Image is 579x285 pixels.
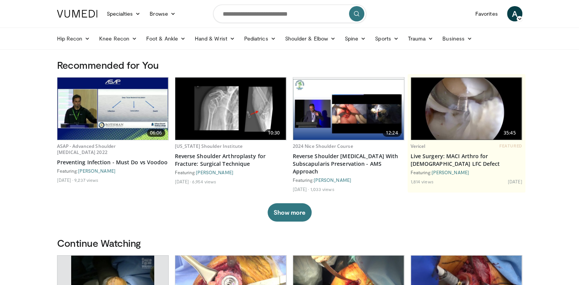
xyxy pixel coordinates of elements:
[293,186,309,192] li: [DATE]
[499,143,522,149] span: FEATURED
[507,6,522,21] a: A
[240,31,281,46] a: Pediatrics
[432,170,469,175] a: [PERSON_NAME]
[370,31,403,46] a: Sports
[471,6,502,21] a: Favorites
[281,31,340,46] a: Shoulder & Elbow
[52,31,95,46] a: Hip Recon
[438,31,477,46] a: Business
[175,152,287,168] a: Reverse Shoulder Arthroplasty for Fracture: Surgical Technique
[57,10,98,18] img: VuMedi Logo
[175,78,286,140] img: 14de8be9-0a1b-4abf-a68a-6c172c585c2e.620x360_q85_upscale.jpg
[147,129,165,137] span: 06:06
[383,129,401,137] span: 12:24
[192,178,216,185] li: 6,954 views
[74,177,98,183] li: 9,237 views
[175,78,286,140] a: 10:30
[293,152,404,175] a: Reverse Shoulder [MEDICAL_DATA] With Subscapularis Preservation - AMS Approach
[175,143,243,149] a: [US_STATE] Shoulder Institute
[293,143,353,149] a: 2024 Nice Shoulder Course
[95,31,142,46] a: Knee Recon
[190,31,240,46] a: Hand & Wrist
[196,170,233,175] a: [PERSON_NAME]
[57,143,116,155] a: ASAP - Advanced Shoulder [MEDICAL_DATA] 2022
[175,169,287,175] div: Featuring:
[57,237,522,249] h3: Continue Watching
[57,59,522,71] h3: Recommended for You
[265,129,283,137] span: 10:30
[293,78,404,140] img: 7e540be7-8cda-4f7d-a36f-404d8aa1e09d.620x360_q85_upscale.jpg
[57,177,73,183] li: [DATE]
[411,143,426,149] a: Vericel
[145,6,180,21] a: Browse
[213,5,366,23] input: Search topics, interventions
[411,178,434,185] li: 1,814 views
[57,78,168,140] a: 06:06
[411,169,522,175] div: Featuring:
[411,152,522,168] a: Live Surgery: MACI Arthro for [DEMOGRAPHIC_DATA] LFC Defect
[310,186,334,192] li: 1,033 views
[267,203,312,222] button: Show more
[57,78,168,140] img: aae374fe-e30c-4d93-85d1-1c39c8cb175f.620x360_q85_upscale.jpg
[57,168,169,174] div: Featuring:
[175,178,191,185] li: [DATE]
[293,177,404,183] div: Featuring:
[142,31,190,46] a: Foot & Ankle
[102,6,145,21] a: Specialties
[411,78,522,140] a: 35:45
[78,168,116,173] a: [PERSON_NAME]
[411,78,522,140] img: eb023345-1e2d-4374-a840-ddbc99f8c97c.620x360_q85_upscale.jpg
[508,178,522,185] li: [DATE]
[57,159,169,166] a: Preventing Infection - Must Do vs Voodoo
[340,31,370,46] a: Spine
[403,31,438,46] a: Trauma
[293,78,404,140] a: 12:24
[501,129,519,137] span: 35:45
[314,177,351,183] a: [PERSON_NAME]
